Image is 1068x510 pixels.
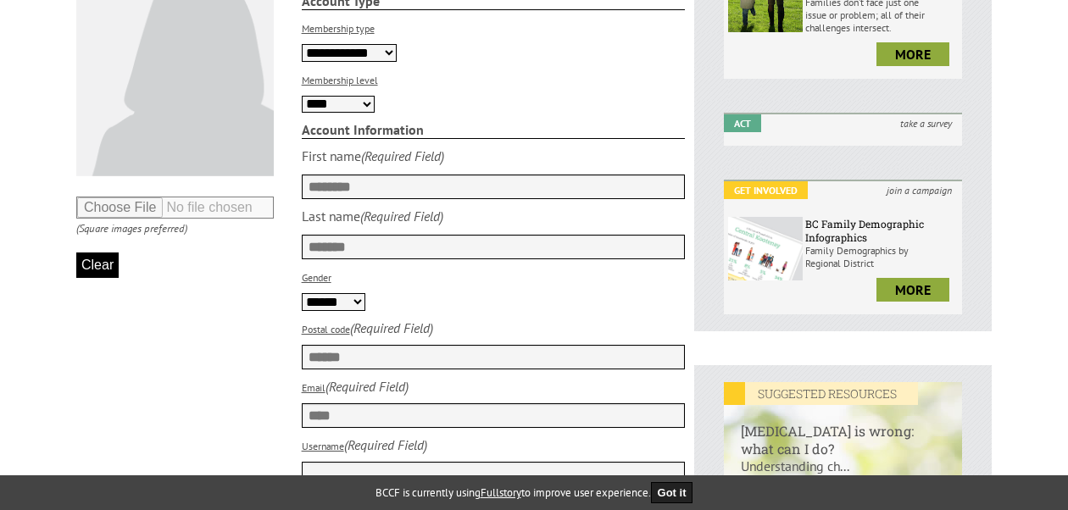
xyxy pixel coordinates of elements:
i: (Required Field) [344,436,427,453]
i: (Required Field) [360,208,443,225]
em: Act [724,114,761,132]
label: Postal code [302,323,350,335]
a: Fullstory [481,485,521,500]
label: Membership type [302,22,375,35]
i: (Required Field) [350,319,433,336]
a: more [876,278,949,302]
div: Last name [302,208,360,225]
button: Got it [651,482,693,503]
label: Username [302,440,344,452]
i: (Required Field) [361,147,444,164]
i: join a campaign [876,181,962,199]
i: take a survey [890,114,962,132]
label: Email [302,381,325,394]
button: Clear [76,252,119,278]
em: SUGGESTED RESOURCES [724,382,918,405]
i: (Required Field) [325,378,409,395]
a: more [876,42,949,66]
p: Understanding ch... [724,457,962,491]
em: Get Involved [724,181,808,199]
label: Gender [302,271,331,284]
div: First name [302,147,361,164]
p: Family Demographics by Regional District [805,244,958,269]
i: (Square images preferred) [76,221,187,236]
h6: BC Family Demographic Infographics [805,217,958,244]
h6: [MEDICAL_DATA] is wrong: what can I do? [724,405,962,457]
strong: Account Information [302,121,686,139]
label: Membership level [302,74,378,86]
